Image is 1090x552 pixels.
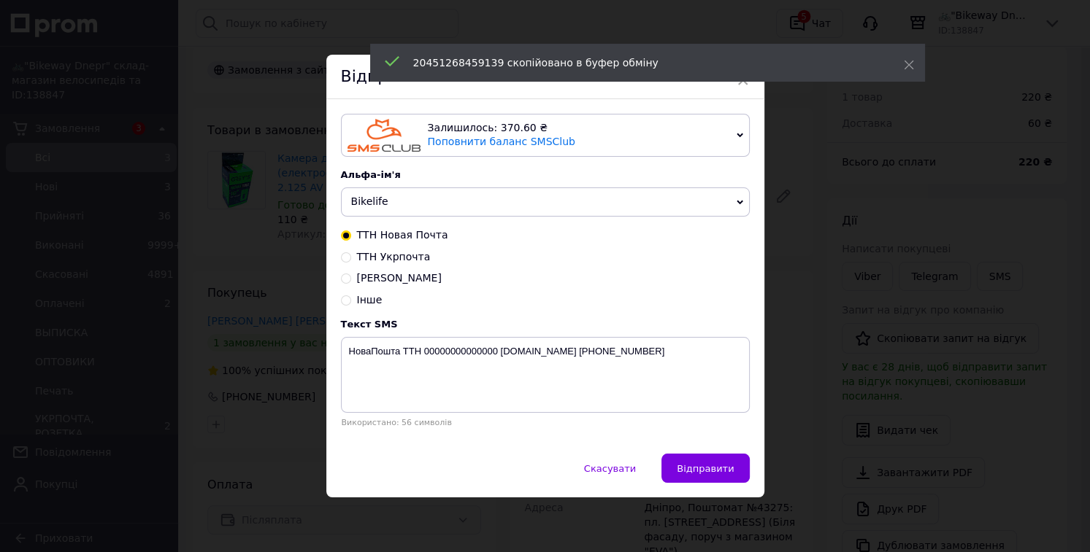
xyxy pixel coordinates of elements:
span: Інше [357,294,383,306]
button: Скасувати [569,454,651,483]
div: Залишилось: 370.60 ₴ [428,121,731,136]
div: Використано: 56 символів [341,418,750,427]
span: Bikelife [351,195,388,207]
a: Поповнити баланс SMSClub [428,136,575,147]
span: Відправити [677,463,734,474]
div: Текст SMS [341,319,750,330]
button: Відправити [661,454,749,483]
span: Альфа-ім'я [341,169,401,180]
span: [PERSON_NAME] [357,272,442,284]
textarea: НоваПошта ТТН 00000000000000 [DOMAIN_NAME] [PHONE_NUMBER] [341,337,750,413]
span: Скасувати [584,463,636,474]
span: ТТН Укрпочта [357,251,431,263]
span: ТТН Новая Почта [357,229,448,241]
div: Відправка SMS [326,55,764,99]
div: 20451268459139 скопійовано в буфер обміну [413,55,867,70]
